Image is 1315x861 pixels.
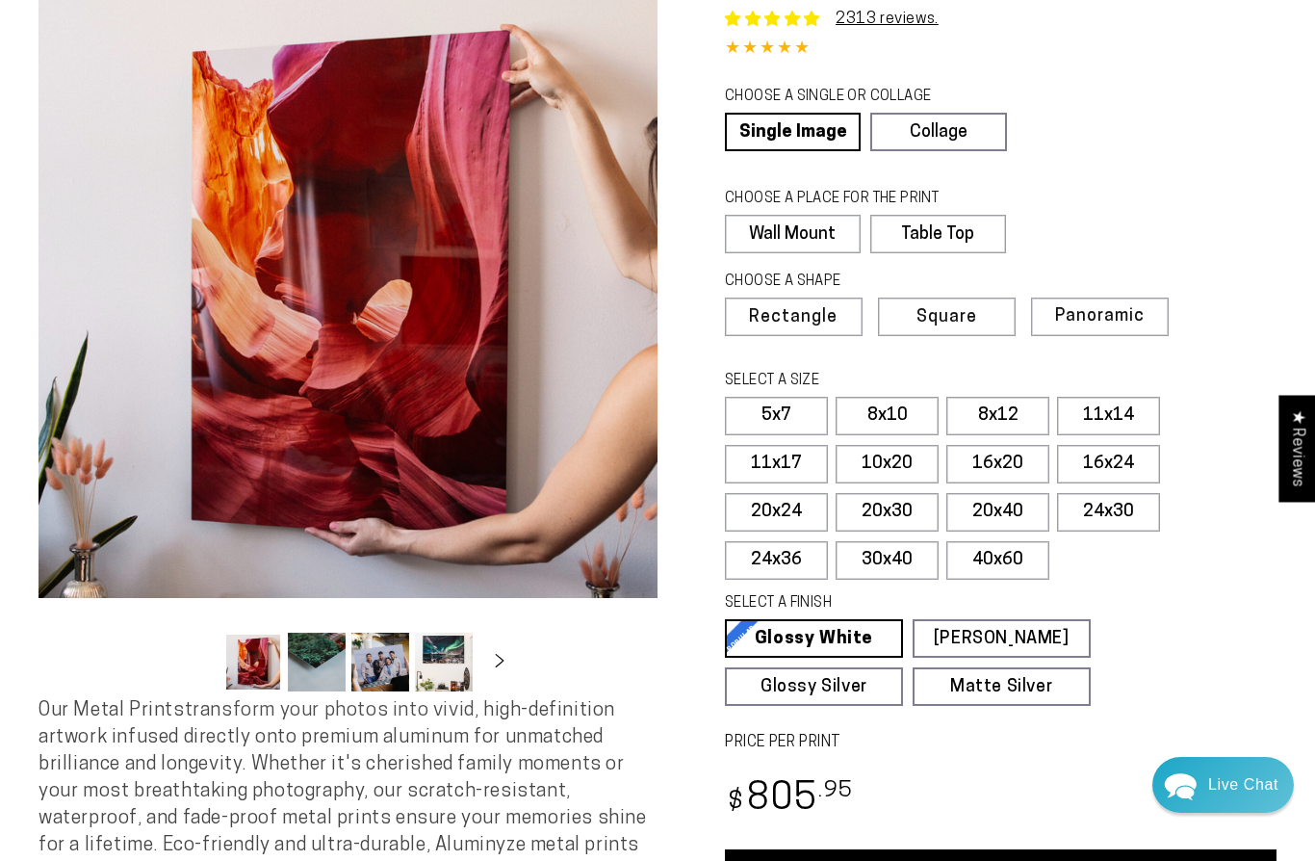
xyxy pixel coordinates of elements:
button: Load image 1 in gallery view [224,633,282,691]
span: Square [916,309,977,326]
label: 40x60 [946,541,1049,580]
label: 16x24 [1057,445,1160,483]
label: 8x12 [946,397,1049,435]
button: Load image 4 in gallery view [415,633,473,691]
label: 24x36 [725,541,828,580]
a: Glossy White [725,619,903,658]
label: 11x17 [725,445,828,483]
legend: SELECT A FINISH [725,593,1048,614]
button: Load image 3 in gallery view [351,633,409,691]
label: 20x30 [836,493,939,532]
legend: CHOOSE A SHAPE [725,272,991,293]
label: Table Top [870,215,1006,253]
label: 8x10 [836,397,939,435]
a: 2313 reviews. [725,8,939,31]
label: 11x14 [1057,397,1160,435]
button: Slide right [478,641,521,684]
div: Click to open Judge.me floating reviews tab [1278,395,1315,502]
span: Rectangle [749,309,838,326]
span: Panoramic [1055,307,1145,326]
label: 20x40 [946,493,1049,532]
button: Slide left [176,641,219,684]
label: 20x24 [725,493,828,532]
legend: CHOOSE A SINGLE OR COLLAGE [725,87,989,108]
a: Matte Silver [913,667,1091,706]
a: Single Image [725,113,861,151]
a: Glossy Silver [725,667,903,706]
div: Chat widget toggle [1152,757,1294,813]
div: Contact Us Directly [1208,757,1278,813]
label: Wall Mount [725,215,861,253]
button: Load image 2 in gallery view [288,633,346,691]
a: [PERSON_NAME] [913,619,1091,658]
legend: CHOOSE A PLACE FOR THE PRINT [725,189,988,210]
legend: SELECT A SIZE [725,371,1048,392]
label: 24x30 [1057,493,1160,532]
label: PRICE PER PRINT [725,732,1276,754]
span: $ [728,790,744,816]
a: Collage [870,113,1006,151]
a: 2313 reviews. [836,12,939,27]
label: 5x7 [725,397,828,435]
div: 4.85 out of 5.0 stars [725,36,1276,64]
label: 10x20 [836,445,939,483]
label: 16x20 [946,445,1049,483]
label: 30x40 [836,541,939,580]
bdi: 805 [725,781,853,819]
sup: .95 [818,780,853,802]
